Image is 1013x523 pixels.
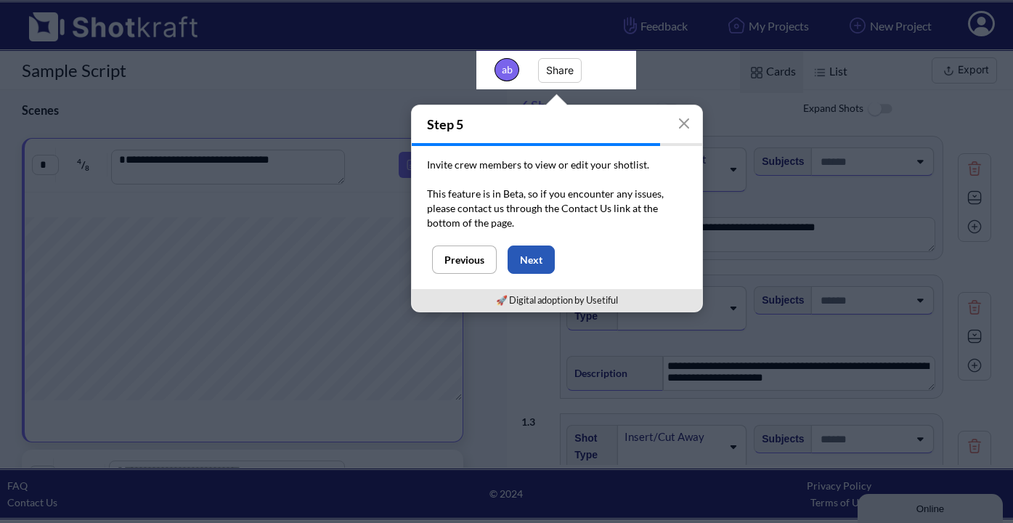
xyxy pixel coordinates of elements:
[427,187,687,230] p: This feature is in Beta, so if you encounter any issues, please contact us through the Contact Us...
[496,294,618,306] a: 🚀 Digital adoption by Usetiful
[427,158,687,172] p: Invite crew members to view or edit your shotlist.
[11,12,134,23] div: Online
[412,105,702,143] h4: Step 5
[538,58,582,83] button: Share
[432,246,497,274] button: Previous
[495,58,519,81] span: ab
[508,246,555,274] button: Next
